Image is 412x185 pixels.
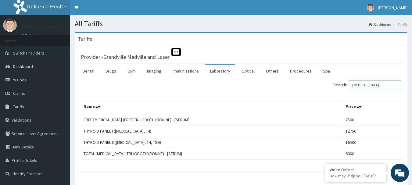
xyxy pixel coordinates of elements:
[343,100,401,114] th: Price
[343,114,401,126] td: 7500
[81,114,343,126] td: FREE [MEDICAL_DATA] (FREE TRI-IODOTHYRONINE) - [SERUM]
[349,80,401,89] input: Search:
[142,65,166,77] a: Imaging
[13,64,33,69] span: Dashboard
[123,65,141,77] a: Gym
[3,18,17,32] img: User Image
[168,65,204,77] a: Immunizations
[369,22,391,27] a: Dashboard
[205,65,235,77] a: Laboratory
[13,50,44,56] span: Switch Providers
[318,65,335,77] a: Spa
[100,3,115,18] div: Minimize live chat window
[78,65,99,77] a: Dental
[13,91,25,96] span: Claims
[330,173,382,179] p: How may I help you today?
[392,22,407,27] li: Tariffs
[35,54,84,116] span: We're online!
[101,65,121,77] a: Drugs
[330,167,382,173] div: We're Online!
[285,65,317,77] a: Procedures
[32,34,102,42] div: Chat with us now
[75,20,407,28] h1: All Tariffs
[333,80,401,89] label: Search:
[378,5,407,10] span: [PERSON_NAME]
[3,122,116,143] textarea: Type your message and hit 'Enter'
[171,48,181,56] span: St
[367,4,374,12] img: User Image
[11,30,25,46] img: d_794563401_company_1708531726252_794563401
[78,36,92,42] h3: Tariffs
[81,148,343,159] td: TOTAL [MEDICAL_DATA] (TRI-IODOTHYRONINE) - [SERUM]
[343,126,401,137] td: 12750
[343,137,401,148] td: 16500
[81,137,343,148] td: THYROID PANEL II ([MEDICAL_DATA], T4, TSH)
[343,148,401,159] td: 6000
[261,65,284,77] a: Others
[81,126,343,137] td: THYROID PANEL I ([MEDICAL_DATA], T4)
[81,54,170,60] h3: Provider - Grandville Medville and Laser
[237,65,260,77] a: Optical
[81,100,343,114] th: Name
[21,33,36,37] a: Online
[21,25,61,30] p: [PERSON_NAME]
[13,104,24,109] span: Tariffs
